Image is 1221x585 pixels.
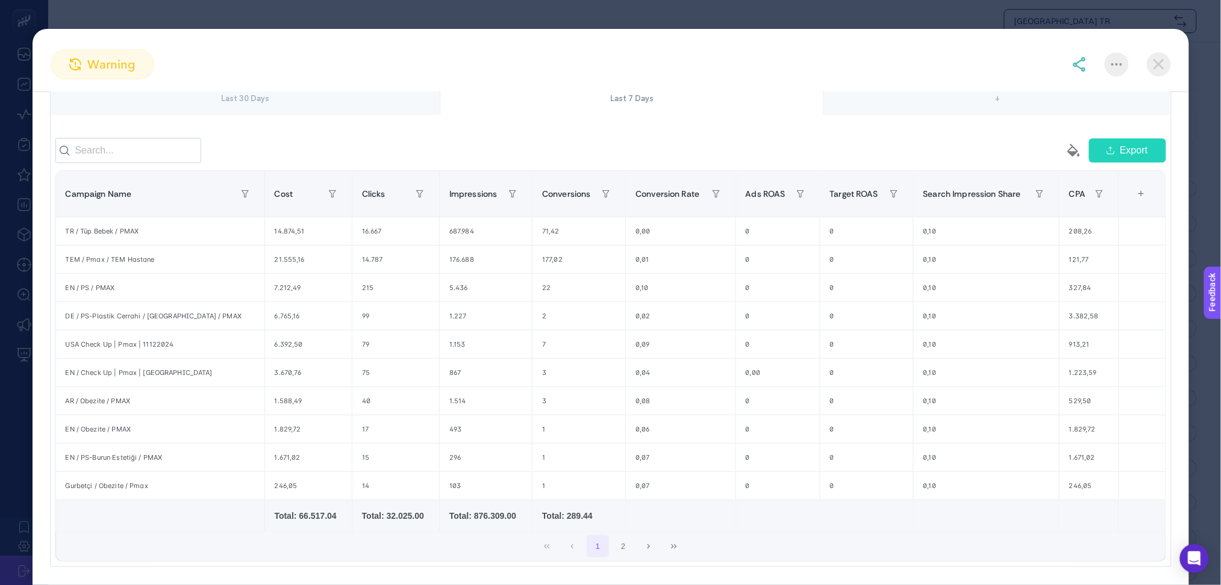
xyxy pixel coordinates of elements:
div: 687.984 [440,217,532,245]
div: 0,10 [626,274,735,302]
div: Total: 876.309.00 [449,510,522,522]
div: 0,07 [626,444,735,471]
div: 1.671,02 [265,444,352,471]
div: 103 [440,472,532,500]
div: 493 [440,415,532,443]
div: 1.829,72 [265,415,352,443]
div: 0,00 [626,217,735,245]
div: 21.555,16 [265,246,352,273]
input: Search... [55,138,201,163]
div: AR / Obezite / PMAX [56,387,264,415]
button: Export [1089,138,1166,162]
div: 867 [440,359,532,386]
div: 79 [352,330,439,358]
div: 40 [352,387,439,415]
div: 0,02 [626,302,735,330]
div: 3.670,76 [265,359,352,386]
div: 3 [532,387,625,415]
div: 99 [352,302,439,330]
button: 1 [587,535,610,558]
div: 3 [532,359,625,386]
div: 246,05 [1060,472,1119,500]
span: Feedback [7,4,46,13]
div: DE / PS-Plastik Cerrahi / [GEOGRAPHIC_DATA] / PMAX [56,302,264,330]
div: TR / Tüp Bebek / PMAX [56,217,264,245]
div: 246,05 [265,472,352,500]
div: 1.588,49 [265,387,352,415]
div: 15 [352,444,439,471]
img: close-dialog [1147,52,1171,76]
div: 1 [532,444,625,471]
span: warning [87,55,136,73]
div: 0 [736,330,820,358]
div: 0,08 [626,387,735,415]
div: 0 [820,246,913,273]
div: 14.787 [352,246,439,273]
div: 0 [820,444,913,471]
div: 0 [736,246,820,273]
div: 0,10 [914,387,1059,415]
div: 0 [736,387,820,415]
div: Total: 66.517.04 [275,510,342,522]
div: + [824,84,1170,115]
div: 2 [532,302,625,330]
div: 0,01 [626,246,735,273]
div: 0 [820,472,913,500]
div: 208,26 [1060,217,1119,245]
div: 529,50 [1060,387,1119,415]
div: Open Intercom Messenger [1180,544,1209,573]
span: Campaign Name [66,189,132,199]
div: 1 [532,472,625,500]
div: 0,10 [914,330,1059,358]
div: 0,10 [914,444,1059,471]
span: Export [1120,143,1148,158]
div: 0,09 [626,330,735,358]
div: 0,00 [736,359,820,386]
div: 0,10 [914,217,1059,245]
div: 0,10 [914,415,1059,443]
img: warning [69,58,81,70]
div: 215 [352,274,439,302]
span: Clicks [362,189,386,199]
div: 0 [820,387,913,415]
div: 327,84 [1060,274,1119,302]
div: 6.392,50 [265,330,352,358]
div: 121,77 [1060,246,1119,273]
div: 0 [736,302,820,330]
span: Conversion Rate [635,189,699,199]
div: 0,10 [914,246,1059,273]
div: EN / PS / PMAX [56,274,264,302]
div: 0 [820,302,913,330]
span: Impressions [449,189,498,199]
div: TEM / Pmax / TEM Hastane [56,246,264,273]
button: Next Page [637,535,660,558]
div: 0 [820,330,913,358]
div: 1.829,72 [1060,415,1119,443]
div: Total: 32.025.00 [362,510,429,522]
div: 71,42 [532,217,625,245]
div: 0 [736,274,820,302]
div: 913,21 [1060,330,1119,358]
div: 177,02 [532,246,625,273]
button: 2 [612,535,635,558]
div: EN / Check Up | Pmax | [GEOGRAPHIC_DATA] [56,359,264,386]
div: Gurbetçi / Obezite / Pmax [56,472,264,500]
span: Ads ROAS [746,189,785,199]
div: 0 [736,217,820,245]
div: 296 [440,444,532,471]
div: Last 30 Days [51,84,440,115]
span: Target ROAS [830,189,879,199]
div: 0,06 [626,415,735,443]
div: 1.223,59 [1060,359,1119,386]
span: Cost [275,189,293,199]
div: 0,10 [914,302,1059,330]
div: 7 [532,330,625,358]
div: 1 [532,415,625,443]
div: 176.688 [440,246,532,273]
img: share [1072,57,1087,72]
span: CPA [1069,189,1085,199]
div: 1.153 [440,330,532,358]
div: 0 [820,274,913,302]
button: Last Page [663,535,685,558]
div: 17 [352,415,439,443]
